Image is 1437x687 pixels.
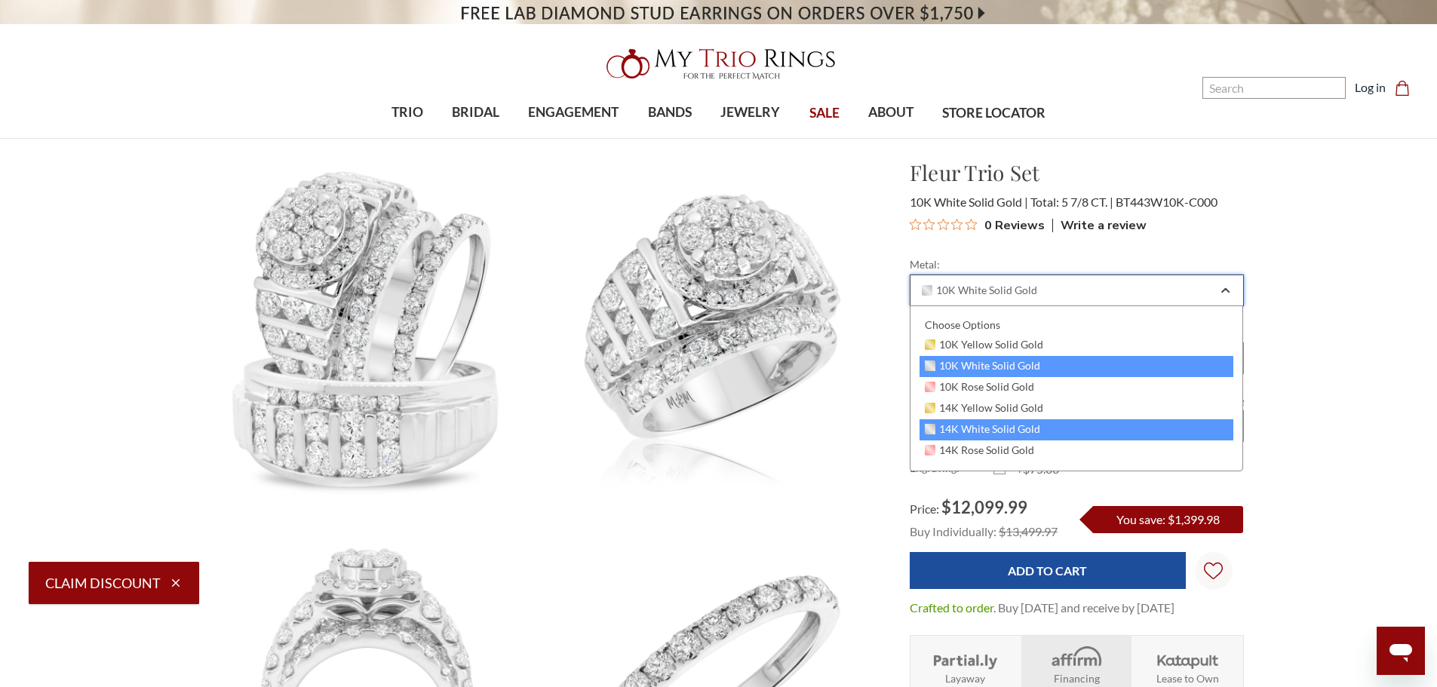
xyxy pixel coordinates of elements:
strong: Layaway [945,670,985,686]
a: ENGAGEMENT [514,88,633,137]
img: Photo of Fleur 5 7/8 ct tw. Round Cluster Trio Set 10K White Gold [BT443W-C000] [195,158,539,502]
dt: Crafted to order. [910,599,996,617]
span: Price: [910,501,939,516]
button: submenu toggle [662,137,677,139]
img: Affirm [1041,645,1111,670]
img: Katapult [1153,645,1223,670]
button: Rated 0 out of 5 stars from 0 reviews. Jump to reviews. [910,213,1045,236]
span: SALE [809,103,840,123]
input: Add to Cart [910,552,1186,589]
div: Combobox [910,274,1244,306]
span: BT443W10K-C000 [1116,195,1217,209]
strong: Lease to Own [1156,670,1219,686]
span: STORE LOCATOR [942,103,1046,123]
span: $13,499.97 [999,524,1058,538]
span: You save: $1,399.98 [1116,512,1220,526]
span: 14K Rose Solid Gold [925,444,1035,456]
img: Layaway [930,645,1000,670]
svg: cart.cart_preview [1395,81,1410,96]
a: BANDS [634,88,706,137]
span: TRIO [391,103,423,122]
dd: Buy [DATE] and receive by [DATE] [998,599,1174,617]
span: ENGAGEMENT [528,103,619,122]
a: My Trio Rings [416,40,1020,88]
span: ABOUT [868,103,913,122]
a: Wish Lists [1195,552,1233,590]
input: Search and use arrows or TAB to navigate results [1202,77,1346,99]
span: BRIDAL [452,103,499,122]
span: 14K Yellow Solid Gold [925,402,1044,414]
a: ABOUT [854,88,928,137]
span: 0 Reviews [984,213,1045,236]
button: submenu toggle [468,137,484,139]
span: 10K White Solid Gold [925,360,1041,372]
span: 10K Rose Solid Gold [925,381,1035,393]
label: Metal: [910,256,1244,272]
h1: Fleur Trio Set [910,157,1244,189]
button: submenu toggle [400,137,415,139]
span: 10K Yellow Solid Gold [925,339,1044,351]
span: Total: 5 7/8 CT. [1030,195,1113,209]
svg: Wish Lists [1204,514,1223,627]
iframe: Button to launch messaging window [1377,627,1425,675]
span: 10K White Solid Gold [922,284,1038,296]
span: 14K White Solid Gold [925,423,1041,435]
img: My Trio Rings [598,40,840,88]
span: JEWELRY [720,103,780,122]
button: Claim Discount [29,562,199,604]
strong: Financing [1054,670,1100,686]
span: Buy Individually: [910,524,996,538]
button: submenu toggle [566,137,581,139]
a: STORE LOCATOR [928,89,1060,138]
div: Choose Options [920,315,1234,335]
button: submenu toggle [743,137,758,139]
a: BRIDAL [438,88,514,137]
a: Log in [1355,78,1386,97]
span: BANDS [648,103,692,122]
div: Write a review [1052,219,1147,232]
button: submenu toggle [883,137,898,139]
a: TRIO [377,88,438,137]
a: JEWELRY [706,88,794,137]
a: Cart with 0 items [1395,78,1419,97]
span: $12,099.99 [941,497,1027,517]
span: 10K White Solid Gold [910,195,1028,209]
img: Photo of Fleur 5 7/8 ct tw. Round Cluster Trio Set 10K White Gold [BT443WE-C000] [540,158,885,502]
a: SALE [794,89,853,138]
